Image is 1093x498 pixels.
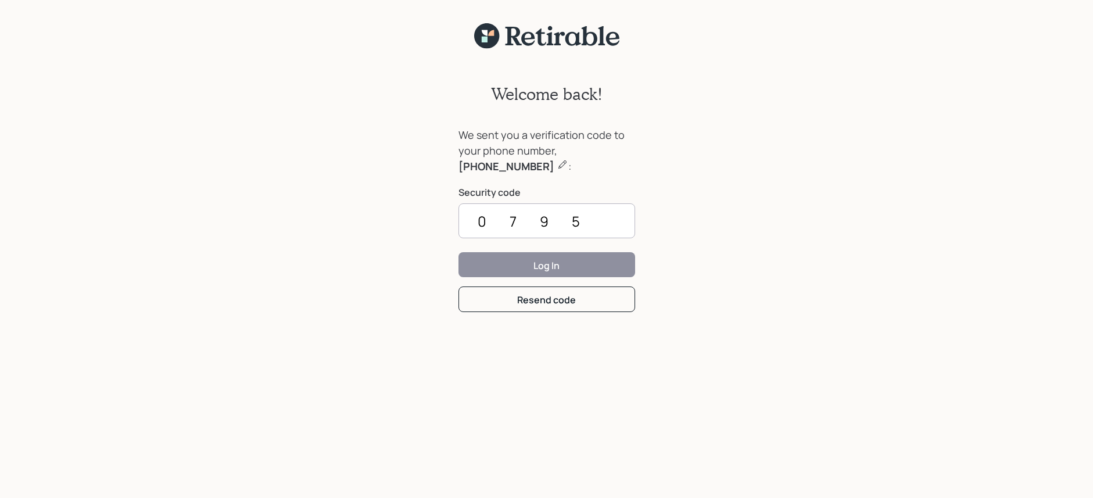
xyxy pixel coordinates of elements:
div: Log In [533,259,560,272]
div: We sent you a verification code to your phone number, : [458,127,635,174]
input: •••• [458,203,635,238]
button: Resend code [458,286,635,311]
div: Resend code [517,293,576,306]
button: Log In [458,252,635,277]
b: [PHONE_NUMBER] [458,159,554,173]
label: Security code [458,186,635,199]
h2: Welcome back! [491,84,603,104]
